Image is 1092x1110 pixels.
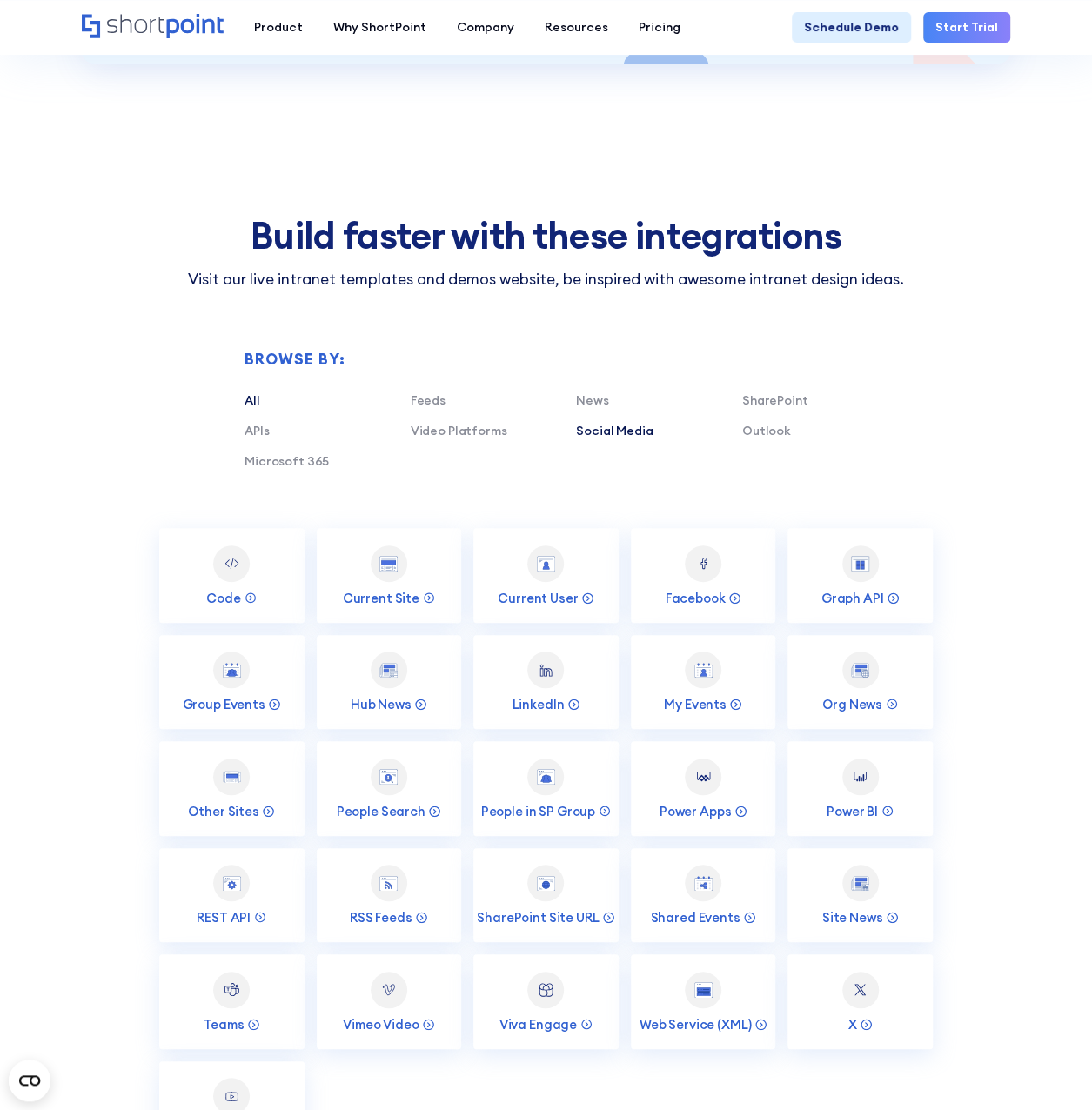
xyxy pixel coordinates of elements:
img: Teams [223,980,241,999]
p: Visit our live intranet templates and demos website, be inspired with awesome intranet design ideas. [159,268,933,291]
p: Graph API [821,590,884,606]
img: Code [223,554,241,572]
p: SharePoint Site URL [477,909,599,926]
img: Group Events [223,663,241,679]
a: Power AppsPower Apps [631,741,776,836]
p: Vimeo Video [343,1016,419,1033]
a: Web Service (XML)Web Service (XML) [631,954,776,1049]
img: REST API [223,876,241,892]
iframe: Chat Widget [779,908,1092,1110]
a: Microsoft 365 [245,453,329,469]
a: Feeds [411,392,446,408]
p: LinkedIn [512,696,564,712]
a: Start Trial [923,12,1010,43]
img: YouTube [223,1087,241,1106]
img: Hub News [379,663,398,679]
p: Current User [498,590,578,606]
a: Graph APIGraph API [787,528,933,623]
a: REST APIREST API [159,848,305,943]
img: Current Site [379,556,398,572]
img: Graph API [851,556,869,572]
a: CodeCode [159,528,305,623]
a: TeamsTeams [159,954,305,1049]
p: REST API [197,909,251,926]
a: Resources [529,12,623,43]
div: Why ShortPoint [333,18,426,37]
a: SharePoint [742,392,808,408]
p: Teams [203,1016,244,1033]
a: People SearchPeople Search [317,741,462,836]
a: Vimeo VideoVimeo Video [317,954,462,1049]
a: Social Media [576,423,653,438]
a: Hub NewsHub News [317,635,462,730]
p: Code [206,590,240,606]
a: RSS FeedsRSS Feeds [317,848,462,943]
p: Viva Engage [499,1016,577,1033]
a: All [245,392,260,408]
img: People Search [379,769,398,785]
a: Org NewsOrg News [787,635,933,730]
p: People Search [337,803,425,819]
img: SharePoint Site URL [537,876,555,892]
a: Company [441,12,529,43]
a: Site NewsSite News [787,848,933,943]
p: People in SP Group [481,803,595,819]
div: Product [254,18,303,37]
a: Outlook [742,423,791,438]
img: Facebook [694,554,713,572]
img: Site News [851,876,869,892]
p: Shared Events [650,909,740,926]
div: Company [457,18,514,37]
a: Why ShortPoint [318,12,441,43]
a: FacebookFacebook [631,528,776,623]
img: Vimeo Video [379,980,398,999]
a: SharePoint Site URLSharePoint Site URL [473,848,619,943]
a: Shared EventsShared Events [631,848,776,943]
a: Group EventsGroup Events [159,635,305,730]
img: People in SP Group [537,769,555,785]
img: My Events [694,663,713,679]
a: People in SP GroupPeople in SP Group [473,741,619,836]
div: Browse by: [245,351,908,367]
img: Viva Engage [537,980,555,999]
p: My Events [664,696,727,712]
a: APIs [245,423,269,438]
p: Current Site [343,590,419,606]
a: Product [238,12,318,43]
a: Viva EngageViva Engage [473,954,619,1049]
a: Pricing [623,12,695,43]
div: Resources [545,18,608,37]
a: My EventsMy Events [631,635,776,730]
img: LinkedIn [537,661,555,679]
p: Hub News [351,696,412,712]
p: Facebook [666,590,726,606]
img: Shared Events [694,876,713,892]
h2: Build faster with these integrations [159,216,933,256]
a: Other SitesOther Sites [159,741,305,836]
img: RSS Feeds [379,876,398,892]
a: Current SiteCurrent Site [317,528,462,623]
img: Power Apps [694,767,713,786]
a: Power BIPower BI [787,741,933,836]
a: Schedule Demo [792,12,911,43]
a: Current UserCurrent User [473,528,619,623]
a: Video Platforms [411,423,507,438]
div: Pricing [639,18,680,37]
img: Web Service (XML) [694,982,713,998]
img: Power BI [851,767,869,786]
div: Chat-Widget [779,908,1092,1110]
a: LinkedInLinkedIn [473,635,619,730]
img: Other Sites [223,771,241,783]
p: Power Apps [660,803,732,819]
img: Current User [537,556,555,572]
p: Group Events [182,696,265,712]
p: Other Sites [188,803,258,819]
img: Org News [851,663,869,679]
p: RSS Feeds [350,909,412,926]
p: Org News [822,696,882,712]
p: Power BI [827,803,878,819]
button: Open CMP widget [9,1060,50,1101]
p: Web Service (XML) [640,1016,752,1033]
a: Home [82,14,224,40]
a: News [576,392,608,408]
